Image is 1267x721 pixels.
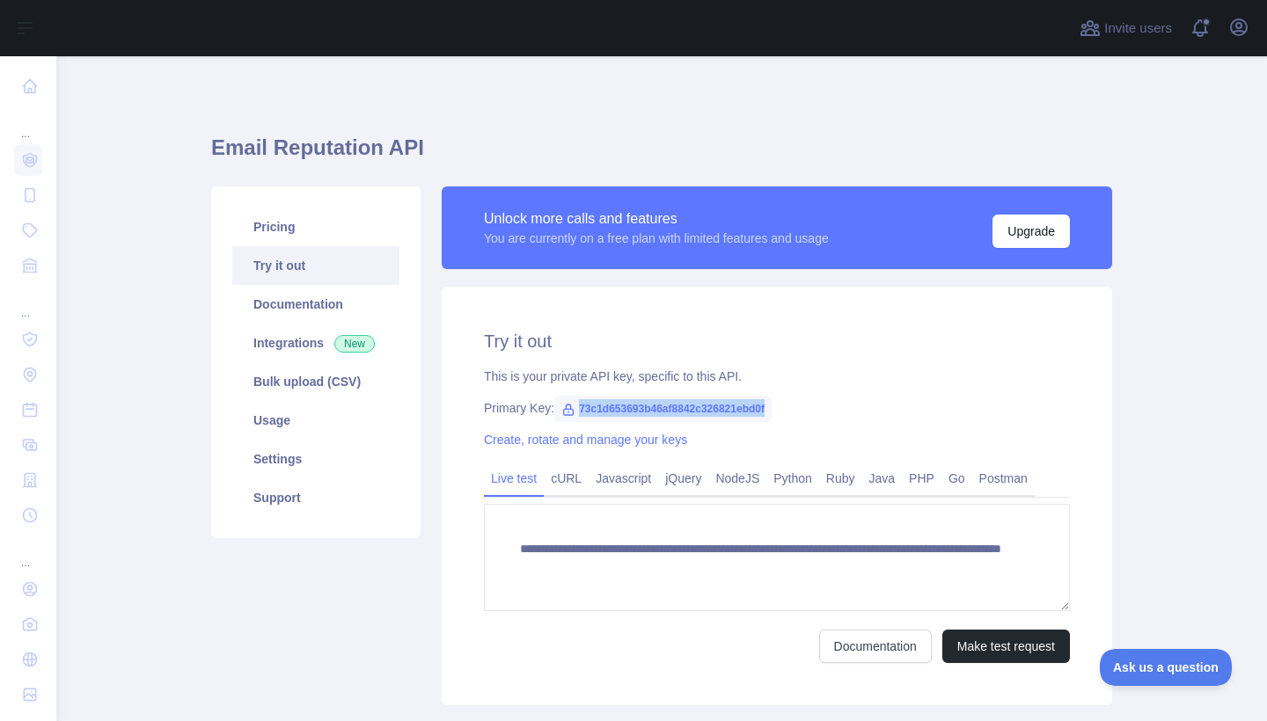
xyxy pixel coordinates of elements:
[658,464,708,492] a: jQuery
[484,464,544,492] a: Live test
[544,464,589,492] a: cURL
[232,440,399,478] a: Settings
[232,208,399,246] a: Pricing
[766,464,819,492] a: Python
[708,464,766,492] a: NodeJS
[1076,14,1175,42] button: Invite users
[334,335,375,353] span: New
[941,464,972,492] a: Go
[211,134,1112,176] h1: Email Reputation API
[14,535,42,570] div: ...
[232,324,399,362] a: Integrations New
[902,464,941,492] a: PHP
[484,368,1070,385] div: This is your private API key, specific to this API.
[1100,649,1232,686] iframe: Toggle Customer Support
[232,478,399,517] a: Support
[484,208,829,229] div: Unlock more calls and features
[589,464,658,492] a: Javascript
[232,401,399,440] a: Usage
[232,246,399,285] a: Try it out
[484,399,1070,417] div: Primary Key:
[14,285,42,320] div: ...
[484,229,829,247] div: You are currently on a free plan with limited features and usage
[992,215,1070,248] button: Upgrade
[14,106,42,141] div: ...
[819,630,932,663] a: Documentation
[484,433,687,447] a: Create, rotate and manage your keys
[232,285,399,324] a: Documentation
[554,396,772,422] span: 73c1d653693b46af8842c326821ebd0f
[484,329,1070,353] h2: Try it out
[862,464,903,492] a: Java
[819,464,862,492] a: Ruby
[972,464,1035,492] a: Postman
[1104,18,1172,39] span: Invite users
[232,362,399,401] a: Bulk upload (CSV)
[942,630,1070,663] button: Make test request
